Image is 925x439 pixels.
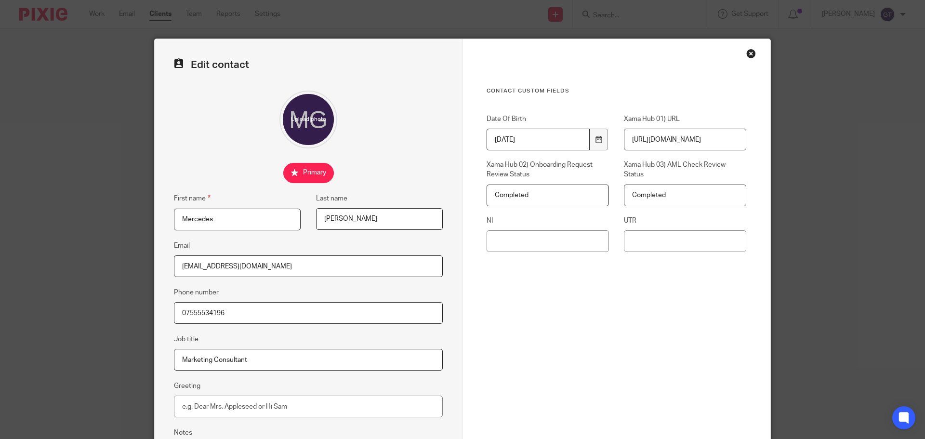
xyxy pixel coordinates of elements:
[487,216,609,226] label: NI
[174,334,198,344] label: Job title
[316,194,347,203] label: Last name
[174,288,219,297] label: Phone number
[174,396,443,417] input: e.g. Dear Mrs. Appleseed or Hi Sam
[174,381,200,391] label: Greeting
[487,129,590,150] input: YYYY-MM-DD
[174,193,211,204] label: First name
[174,241,190,251] label: Email
[487,114,609,124] label: Date Of Birth
[624,160,746,180] label: Xama Hub 03) AML Check Review Status
[174,428,192,438] label: Notes
[174,58,443,71] h2: Edit contact
[487,160,609,180] label: Xama Hub 02) Onboarding Request Review Status
[746,49,756,58] div: Close this dialog window
[487,87,746,95] h3: Contact Custom fields
[624,216,746,226] label: UTR
[624,114,746,124] label: Xama Hub 01) URL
